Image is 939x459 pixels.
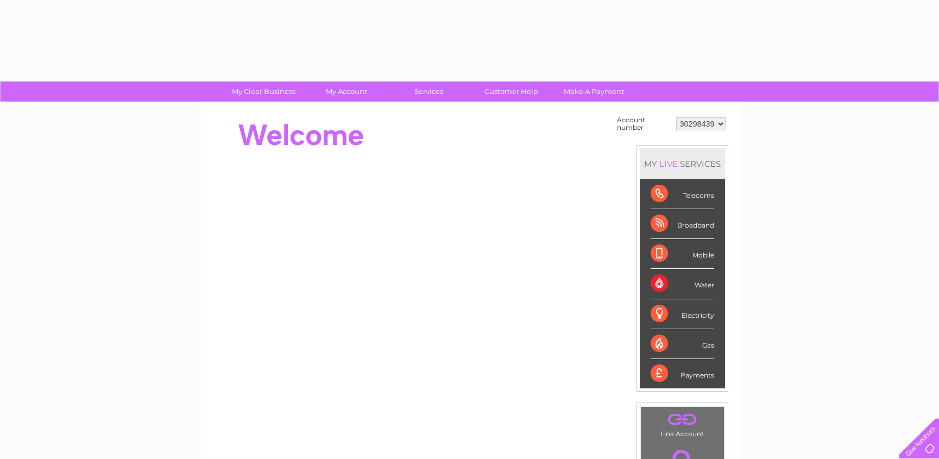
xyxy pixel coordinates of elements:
[651,329,714,359] div: Gas
[614,114,673,134] td: Account number
[640,148,725,179] div: MY SERVICES
[651,359,714,388] div: Payments
[651,269,714,299] div: Water
[301,81,391,102] a: My Account
[467,81,556,102] a: Customer Help
[384,81,474,102] a: Services
[657,159,680,169] div: LIVE
[640,406,724,441] td: Link Account
[219,81,308,102] a: My Clear Business
[651,179,714,209] div: Telecoms
[651,209,714,239] div: Broadband
[549,81,639,102] a: Make A Payment
[651,239,714,269] div: Mobile
[651,299,714,329] div: Electricity
[644,410,721,429] a: .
